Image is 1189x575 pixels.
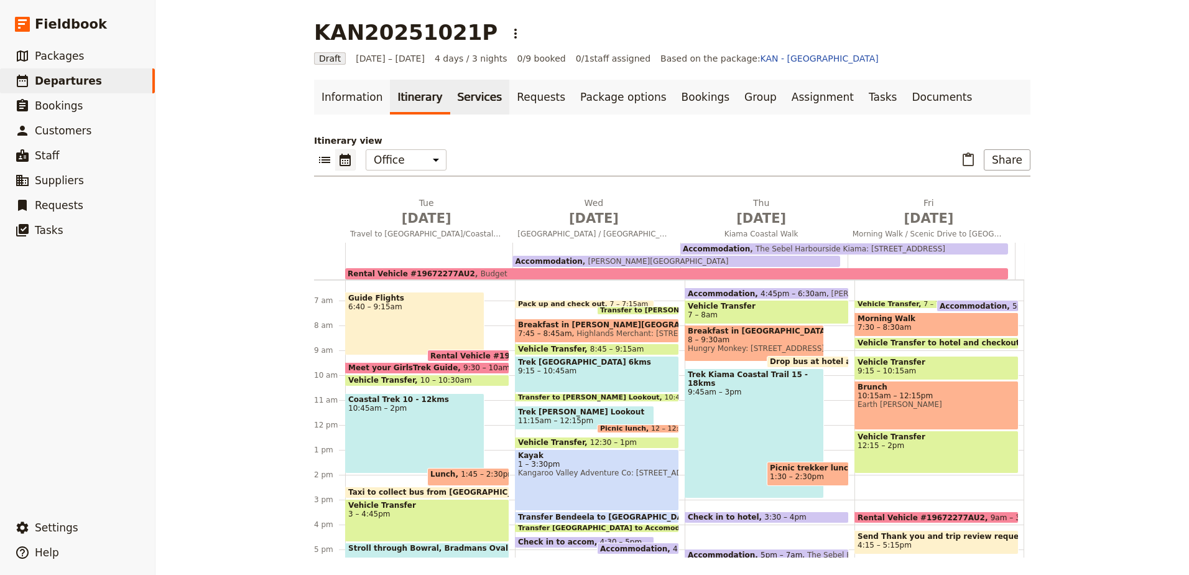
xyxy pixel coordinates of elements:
[515,406,654,430] div: Trek [PERSON_NAME] Lookout11:15am – 12:15pm
[345,543,509,559] div: Stroll through Bowral, Bradmans Oval and grab a coffee/tea
[35,50,84,62] span: Packages
[854,530,1019,554] div: Send Thank you and trip review request whatsapp4:15 – 5:15pm
[348,488,542,497] span: Taxi to collect bus from [GEOGRAPHIC_DATA]
[590,345,644,353] span: 8:45 – 9:15am
[904,80,979,115] a: Documents
[991,513,1045,521] span: 9am – 3:30pm
[348,395,481,404] span: Coastal Trek 10 - 12kms
[475,269,507,278] span: Budget
[848,229,1010,239] span: Morning Walk / Scenic Drive to [GEOGRAPHIC_DATA] / Departure
[348,501,506,510] span: Vehicle Transfer
[665,394,723,401] span: 10:45 – 10:55am
[858,367,916,375] span: 9:15 – 10:15am
[802,551,997,559] span: The Sebel Harbourside Kiama: [STREET_ADDRESS]
[518,451,676,460] span: Kayak
[685,325,824,362] div: Breakfast in [GEOGRAPHIC_DATA]8 – 9:30amHungry Monkey: [STREET_ADDRESS][PERSON_NAME]
[430,352,563,360] span: Rental Vehicle #19672277AU2
[35,199,83,212] span: Requests
[1012,302,1054,310] span: 5pm – 7am
[314,134,1030,147] p: Itinerary view
[854,300,994,309] div: Vehicle Transfer7 – 7:15am
[35,174,84,187] span: Suppliers
[660,52,879,65] span: Based on the package:
[314,420,345,430] div: 12 pm
[512,256,840,267] div: Accommodation[PERSON_NAME][GEOGRAPHIC_DATA]
[597,306,679,315] div: Transfer to [PERSON_NAME][GEOGRAPHIC_DATA]
[518,408,651,416] span: Trek [PERSON_NAME] Lookout
[770,472,824,481] span: 1:30 – 2:30pm
[348,544,606,553] span: Stroll through Bowral, Bradmans Oval and grab a coffee/tea
[348,404,481,413] span: 10:45am – 2pm
[515,449,679,511] div: Kayak1 – 3:30pmKangaroo Valley Adventure Co: [STREET_ADDRESS][PERSON_NAME]
[590,438,637,447] span: 12:30 – 1pm
[517,209,670,228] span: [DATE]
[858,314,1016,323] span: Morning Walk
[761,289,826,297] span: 4:45pm – 6:30am
[767,356,849,368] div: Drop bus at hotel and luggage at reception
[314,80,390,115] a: Information
[314,370,345,380] div: 10 am
[858,541,912,549] span: 4:15 – 5:15pm
[463,363,510,372] span: 9:30 – 10am
[858,323,912,332] span: 7:30 – 8:30am
[518,513,780,521] span: Transfer Bendeela to [GEOGRAPHIC_DATA] by Kayak operator
[750,245,945,253] span: The Sebel Harbourside Kiama: [STREET_ADDRESS]
[597,543,679,554] div: Accommodation4:45pm – 6:30am
[600,545,673,553] span: Accommodation
[688,370,821,388] span: Trek Kiama Coastal Trail 15 - 18kms
[518,394,665,401] span: Transfer to [PERSON_NAME] Lookout
[35,149,60,162] span: Staff
[515,512,679,523] div: Transfer Bendeela to [GEOGRAPHIC_DATA] by Kayak operator
[314,470,345,480] div: 2 pm
[35,75,102,87] span: Departures
[518,460,676,469] span: 1 – 3:30pm
[958,149,979,171] button: Paste itinerary item
[858,391,1016,400] span: 10:15am – 12:15pm
[784,80,861,115] a: Assignment
[350,197,502,228] h2: Tue
[940,302,1012,310] span: Accommodation
[770,357,958,366] span: Drop bus at hotel and luggage at reception
[688,311,718,319] span: 7 – 8am
[688,302,846,311] span: Vehicle Transfer
[345,292,484,355] div: Guide Flights6:40 – 9:15am
[858,513,991,521] span: Rental Vehicle #19672277AU2
[35,224,63,236] span: Tasks
[461,470,515,484] span: 1:45 – 2:30pm
[685,209,838,228] span: [DATE]
[35,15,107,34] span: Fieldbook
[390,80,450,115] a: Itinerary
[583,257,729,266] span: [PERSON_NAME][GEOGRAPHIC_DATA]
[515,319,679,343] div: Breakfast in [PERSON_NAME][GEOGRAPHIC_DATA] & packed lunches7:45 – 8:45amHighlands Merchant: [STR...
[345,229,507,239] span: Travel to [GEOGRAPHIC_DATA]/Coastal Walk/Lunch by the sea/ Bowral
[984,149,1030,171] button: Share
[858,339,1025,347] span: Vehicle Transfer to hotel and checkout
[345,243,1016,279] div: Rental Vehicle #19672277AU2BudgetAccommodation[PERSON_NAME][GEOGRAPHIC_DATA]AccommodationThe Sebe...
[767,462,849,486] div: Picnic trekker lunch on route1:30 – 2:30pm
[688,335,821,344] span: 8 – 9:30am
[685,512,849,523] div: Check in to hotel3:30 – 4pm
[335,149,356,171] button: Calendar view
[512,229,675,239] span: [GEOGRAPHIC_DATA] / [GEOGRAPHIC_DATA]
[761,551,802,559] span: 5pm – 7am
[858,358,1016,367] span: Vehicle Transfer
[435,52,507,65] span: 4 days / 3 nights
[673,545,739,553] span: 4:45pm – 6:30am
[518,367,676,375] span: 9:15 – 10:45am
[770,464,846,472] span: Picnic trekker lunch on route
[680,243,1008,255] div: AccommodationThe Sebel Harbourside Kiama: [STREET_ADDRESS]
[853,197,1005,228] h2: Fri
[688,388,821,396] span: 9:45am – 3pm
[314,545,345,554] div: 5 pm
[348,269,475,278] span: Rental Vehicle #19672277AU2
[680,229,843,239] span: Kiama Coastal Walk
[515,536,654,548] div: Check in to accom4:30 – 5pm
[345,499,509,542] div: Vehicle Transfer3 – 4:45pm
[515,257,582,266] span: Accommodation
[518,301,610,308] span: Pack up and check out
[518,525,705,532] span: Transfer [GEOGRAPHIC_DATA] to Accomodation
[518,345,590,353] span: Vehicle Transfer
[427,350,509,362] div: Rental Vehicle #19672277AU2
[518,329,572,338] span: 7:45 – 8:45am
[858,301,923,308] span: Vehicle Transfer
